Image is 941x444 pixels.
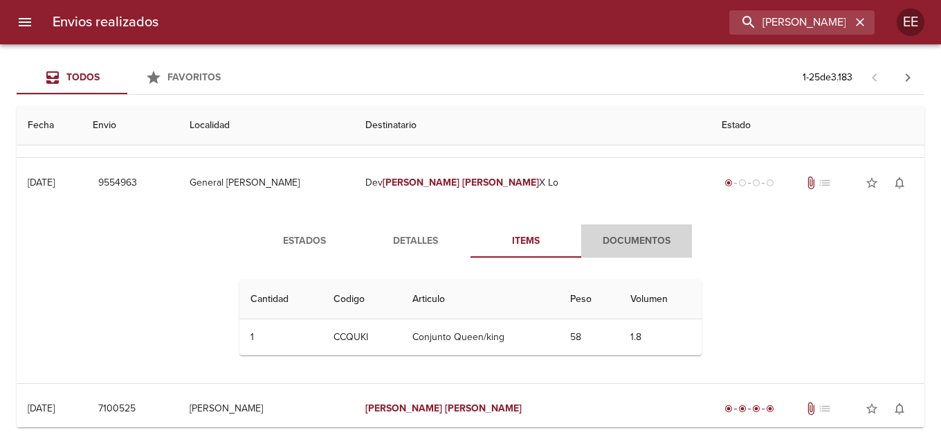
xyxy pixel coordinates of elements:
[893,402,906,416] span: notifications_none
[804,402,818,416] span: Tiene documentos adjuntos
[462,177,539,188] em: [PERSON_NAME]
[897,8,924,36] div: Abrir información de usuario
[368,233,462,250] span: Detalles
[865,176,879,190] span: star_border
[479,233,573,250] span: Items
[322,280,401,319] th: Codigo
[93,396,141,422] button: 7100525
[179,158,354,208] td: General [PERSON_NAME]
[559,280,619,319] th: Peso
[257,233,351,250] span: Estados
[752,405,760,413] span: radio_button_checked
[239,280,702,355] table: Tabla de Items
[619,280,702,319] th: Volumen
[401,280,559,319] th: Articulo
[766,405,774,413] span: radio_button_checked
[590,233,684,250] span: Documentos
[445,402,522,414] em: [PERSON_NAME]
[383,177,459,188] em: [PERSON_NAME]
[897,8,924,36] div: EE
[865,402,879,416] span: star_border
[82,106,179,145] th: Envio
[8,6,42,39] button: menu
[167,71,221,83] span: Favoritos
[886,169,913,197] button: Activar notificaciones
[239,319,322,355] td: 1
[98,400,136,418] span: 7100525
[818,176,832,190] span: No tiene pedido asociado
[17,106,82,145] th: Fecha
[804,176,818,190] span: Tiene documentos adjuntos
[752,179,760,187] span: radio_button_unchecked
[401,319,559,355] td: Conjunto Queen/king
[249,224,692,258] div: Tabs detalle de guia
[738,179,747,187] span: radio_button_unchecked
[738,405,747,413] span: radio_button_checked
[766,179,774,187] span: radio_button_unchecked
[354,106,711,145] th: Destinatario
[365,402,442,414] em: [PERSON_NAME]
[886,395,913,423] button: Activar notificaciones
[28,177,55,188] div: [DATE]
[711,106,924,145] th: Estado
[858,70,891,84] span: Pagina anterior
[858,169,886,197] button: Agregar a favoritos
[818,402,832,416] span: No tiene pedido asociado
[93,170,143,196] button: 9554963
[724,405,733,413] span: radio_button_checked
[722,176,777,190] div: Generado
[354,158,711,208] td: Dev X Lo
[66,71,100,83] span: Todos
[559,319,619,355] td: 58
[53,11,158,33] h6: Envios realizados
[322,319,401,355] td: CCQUKI
[17,61,238,94] div: Tabs Envios
[893,176,906,190] span: notifications_none
[179,106,354,145] th: Localidad
[179,384,354,434] td: [PERSON_NAME]
[858,395,886,423] button: Agregar a favoritos
[239,280,322,319] th: Cantidad
[803,71,852,85] p: 1 - 25 de 3.183
[722,402,777,416] div: Entregado
[28,402,55,414] div: [DATE]
[724,179,733,187] span: radio_button_checked
[619,319,702,355] td: 1.8
[891,61,924,94] span: Pagina siguiente
[729,10,851,35] input: buscar
[98,175,137,192] span: 9554963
